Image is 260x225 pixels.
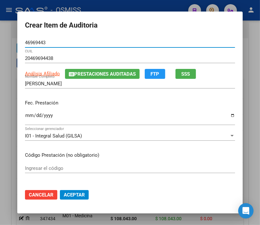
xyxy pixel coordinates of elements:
[25,184,235,191] p: Precio
[29,192,53,198] span: Cancelar
[74,71,136,77] span: Prestaciones Auditadas
[182,71,190,77] span: SSS
[64,192,85,198] span: Aceptar
[151,71,159,77] span: FTP
[25,133,82,139] span: I01 - Integral Salud (GILSA)
[25,71,60,77] span: Análisis Afiliado
[238,203,254,219] div: Open Intercom Messenger
[175,69,196,79] button: SSS
[145,69,165,79] button: FTP
[25,190,57,200] button: Cancelar
[65,69,140,79] button: Prestaciones Auditadas
[25,19,235,31] h2: Crear Item de Auditoria
[25,99,235,107] p: Fec. Prestación
[60,190,89,200] button: Aceptar
[25,152,235,159] p: Código Prestación (no obligatorio)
